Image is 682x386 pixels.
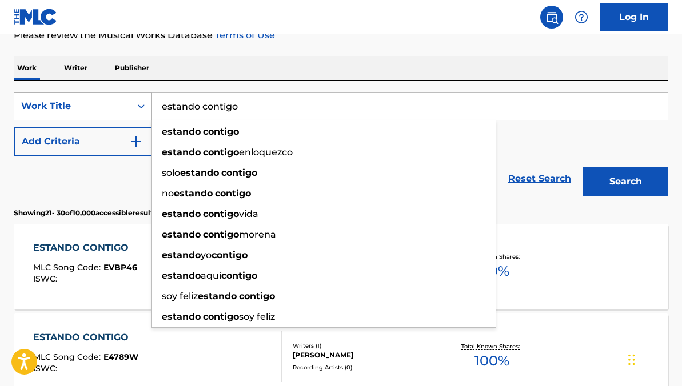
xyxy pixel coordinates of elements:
[21,99,124,113] div: Work Title
[180,167,219,178] strong: estando
[625,331,682,386] iframe: Chat Widget
[213,30,275,41] a: Terms of Use
[14,9,58,25] img: MLC Logo
[540,6,563,29] a: Public Search
[293,363,437,372] div: Recording Artists ( 0 )
[33,352,103,362] span: MLC Song Code :
[293,341,437,350] div: Writers ( 1 )
[600,3,668,31] a: Log In
[545,10,559,24] img: search
[162,229,201,240] strong: estando
[203,126,239,137] strong: contigo
[162,188,174,199] span: no
[461,342,523,351] p: Total Known Shares:
[33,331,138,344] div: ESTANDO CONTIGO
[14,92,668,202] form: Search Form
[111,56,153,80] p: Publisher
[162,270,201,281] strong: estando
[103,262,137,272] span: EVBP46
[33,262,103,272] span: MLC Song Code :
[203,208,239,219] strong: contigo
[162,126,201,137] strong: estando
[221,167,257,178] strong: contigo
[239,208,258,219] span: vida
[474,351,509,371] span: 100 %
[33,241,137,255] div: ESTANDO CONTIGO
[14,208,202,218] p: Showing 21 - 30 of 10,000 accessible results (Total 12,436 )
[215,188,251,199] strong: contigo
[162,147,201,158] strong: estando
[201,250,212,260] span: yo
[628,343,635,377] div: Drag
[129,135,143,148] img: 9d2ae6d4665cec9f34b9.svg
[14,29,668,42] p: Please review the Musical Works Database
[14,224,668,309] a: ESTANDO CONTIGOMLC Song Code:EVBP46ISWC:Writers (1)[PERSON_NAME]Recording Artists (2)[PERSON_NAME...
[203,311,239,322] strong: contigo
[502,166,577,191] a: Reset Search
[239,311,275,322] span: soy feliz
[162,250,201,260] strong: estando
[162,208,201,219] strong: estando
[575,10,588,24] img: help
[212,250,248,260] strong: contigo
[61,56,91,80] p: Writer
[239,291,275,301] strong: contigo
[162,311,201,322] strong: estando
[162,291,198,301] span: soy feliz
[201,270,221,281] span: aqui
[239,147,293,158] span: enloquezco
[198,291,237,301] strong: estando
[162,167,180,178] span: solo
[293,350,437,360] div: [PERSON_NAME]
[203,147,239,158] strong: contigo
[174,188,213,199] strong: estando
[583,167,668,196] button: Search
[33,363,60,373] span: ISWC :
[570,6,593,29] div: Help
[239,229,276,240] span: morena
[221,270,257,281] strong: contigo
[14,56,40,80] p: Work
[33,274,60,284] span: ISWC :
[14,127,152,156] button: Add Criteria
[103,352,138,362] span: E4789W
[203,229,239,240] strong: contigo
